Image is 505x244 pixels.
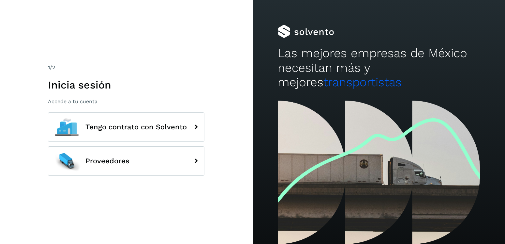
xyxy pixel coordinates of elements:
span: Proveedores [85,157,129,165]
span: transportistas [323,75,402,89]
h1: Inicia sesión [48,79,204,91]
button: Proveedores [48,146,204,176]
p: Accede a tu cuenta [48,98,204,105]
div: /2 [48,64,204,72]
span: 1 [48,64,50,71]
span: Tengo contrato con Solvento [85,123,187,131]
button: Tengo contrato con Solvento [48,112,204,142]
h2: Las mejores empresas de México necesitan más y mejores [278,46,480,89]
